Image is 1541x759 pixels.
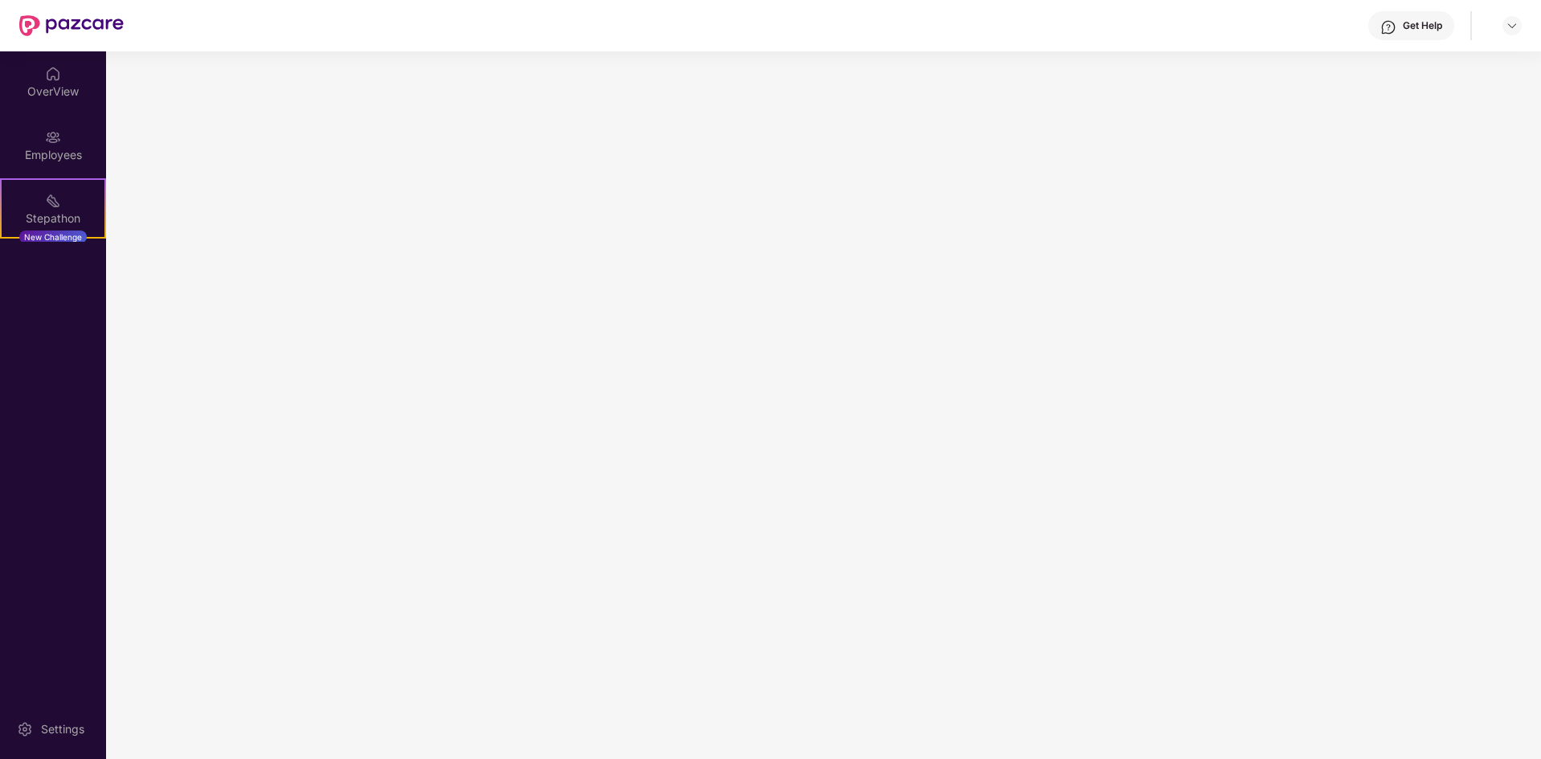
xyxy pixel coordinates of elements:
img: svg+xml;base64,PHN2ZyBpZD0iRHJvcGRvd24tMzJ4MzIiIHhtbG5zPSJodHRwOi8vd3d3LnczLm9yZy8yMDAwL3N2ZyIgd2... [1506,19,1519,32]
img: svg+xml;base64,PHN2ZyBpZD0iSG9tZSIgeG1sbnM9Imh0dHA6Ly93d3cudzMub3JnLzIwMDAvc3ZnIiB3aWR0aD0iMjAiIG... [45,66,61,82]
img: svg+xml;base64,PHN2ZyB4bWxucz0iaHR0cDovL3d3dy53My5vcmcvMjAwMC9zdmciIHdpZHRoPSIyMSIgaGVpZ2h0PSIyMC... [45,193,61,209]
div: Settings [36,721,89,737]
img: svg+xml;base64,PHN2ZyBpZD0iRW1wbG95ZWVzIiB4bWxucz0iaHR0cDovL3d3dy53My5vcmcvMjAwMC9zdmciIHdpZHRoPS... [45,129,61,145]
div: New Challenge [19,231,87,243]
img: New Pazcare Logo [19,15,124,36]
div: Stepathon [2,210,104,226]
img: svg+xml;base64,PHN2ZyBpZD0iSGVscC0zMngzMiIgeG1sbnM9Imh0dHA6Ly93d3cudzMub3JnLzIwMDAvc3ZnIiB3aWR0aD... [1380,19,1396,35]
div: Get Help [1403,19,1442,32]
img: svg+xml;base64,PHN2ZyBpZD0iU2V0dGluZy0yMHgyMCIgeG1sbnM9Imh0dHA6Ly93d3cudzMub3JnLzIwMDAvc3ZnIiB3aW... [17,721,33,737]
